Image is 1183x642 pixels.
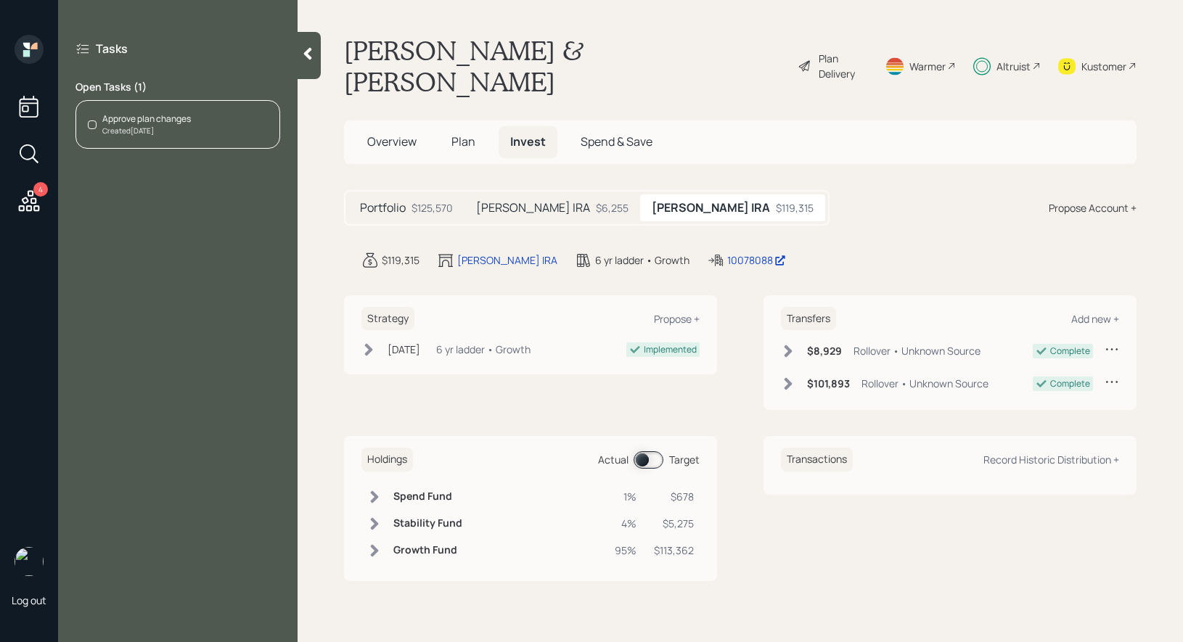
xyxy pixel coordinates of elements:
h6: Strategy [361,307,414,331]
div: Log out [12,593,46,607]
div: Warmer [909,59,946,74]
div: Kustomer [1081,59,1126,74]
h6: Stability Fund [393,517,462,530]
div: $678 [654,489,694,504]
div: Created [DATE] [102,125,191,136]
div: [PERSON_NAME] IRA [457,252,557,268]
label: Open Tasks ( 1 ) [75,80,280,94]
h6: Spend Fund [393,490,462,503]
h6: Holdings [361,448,413,472]
h6: Transfers [781,307,836,331]
span: Invest [510,133,546,149]
div: Plan Delivery [819,51,867,81]
div: $113,362 [654,543,694,558]
div: Rollover • Unknown Source [861,376,988,391]
h6: $101,893 [807,378,850,390]
div: $5,275 [654,516,694,531]
label: Tasks [96,41,128,57]
span: Spend & Save [581,133,652,149]
div: $6,255 [596,200,629,215]
div: Complete [1050,377,1090,390]
span: Overview [367,133,417,149]
div: 6 yr ladder • Growth [436,342,531,357]
h5: [PERSON_NAME] IRA [476,201,590,215]
div: [DATE] [388,342,420,357]
div: Implemented [644,343,697,356]
span: Plan [451,133,475,149]
div: Complete [1050,345,1090,358]
div: 95% [615,543,636,558]
h6: $8,929 [807,345,842,358]
div: Altruist [996,59,1031,74]
div: 4% [615,516,636,531]
div: Record Historic Distribution + [983,453,1119,466]
h6: Growth Fund [393,544,462,556]
div: $119,315 [776,200,814,215]
h6: Transactions [781,448,853,472]
h5: [PERSON_NAME] IRA [652,201,770,215]
div: Add new + [1071,312,1119,326]
h1: [PERSON_NAME] & [PERSON_NAME] [344,35,786,97]
div: Approve plan changes [102,112,191,125]
div: Propose + [654,312,700,326]
img: treva-nostdahl-headshot.png [15,547,44,576]
div: 6 yr ladder • Growth [595,252,689,268]
div: 10078088 [727,252,786,268]
div: Propose Account + [1049,200,1137,215]
h5: Portfolio [360,201,406,215]
div: $119,315 [382,252,419,268]
div: 1% [615,489,636,504]
div: Actual [598,452,629,467]
div: Target [669,452,700,467]
div: $125,570 [412,200,453,215]
div: Rollover • Unknown Source [854,343,981,358]
div: 4 [33,182,48,197]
